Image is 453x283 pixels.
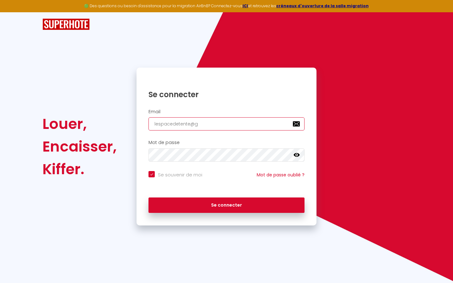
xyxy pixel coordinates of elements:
[42,19,90,30] img: SuperHote logo
[42,113,117,135] div: Louer,
[148,90,305,99] h1: Se connecter
[42,158,117,180] div: Kiffer.
[257,172,305,178] a: Mot de passe oublié ?
[148,140,305,145] h2: Mot de passe
[243,3,248,8] a: ICI
[276,3,369,8] a: créneaux d'ouverture de la salle migration
[148,197,305,213] button: Se connecter
[5,3,24,21] button: Ouvrir le widget de chat LiveChat
[42,135,117,158] div: Encaisser,
[148,109,305,114] h2: Email
[148,117,305,130] input: Ton Email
